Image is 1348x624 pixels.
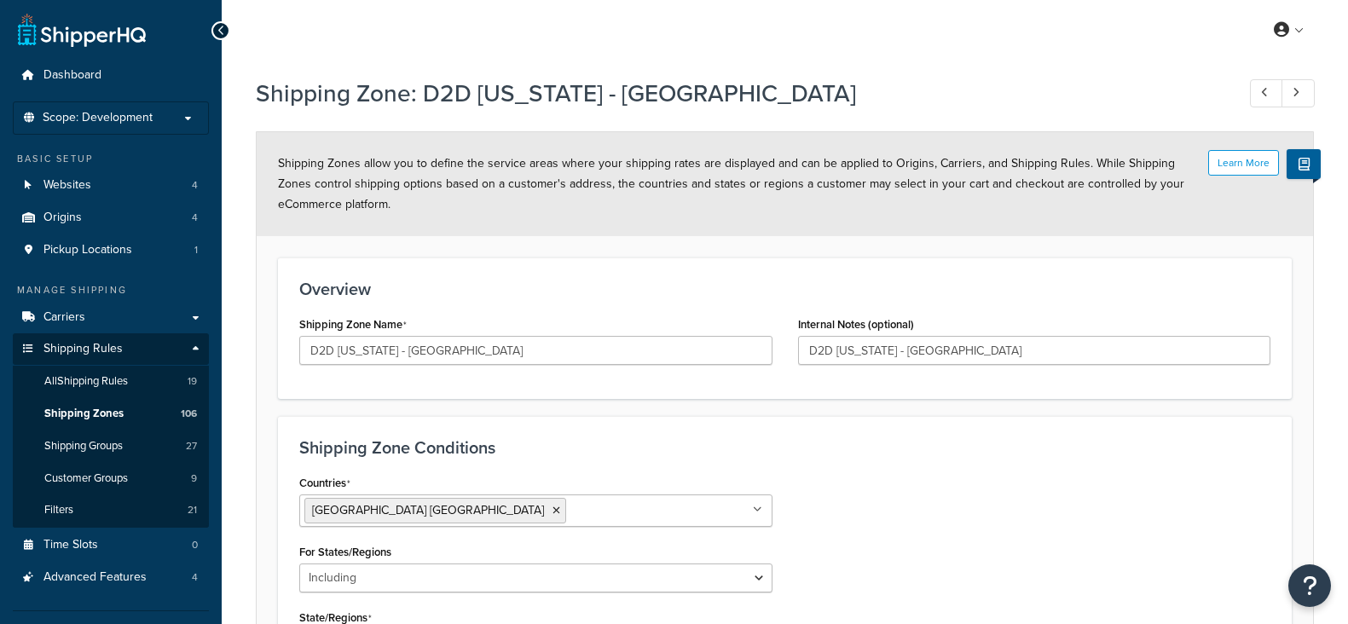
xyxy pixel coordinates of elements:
span: 0 [192,538,198,552]
a: Shipping Rules [13,333,209,365]
span: Advanced Features [43,570,147,585]
label: Internal Notes (optional) [798,318,914,331]
a: Shipping Zones106 [13,398,209,430]
span: Filters [44,503,73,517]
a: Previous Record [1250,79,1283,107]
a: Dashboard [13,60,209,91]
a: Customer Groups9 [13,463,209,494]
li: Time Slots [13,529,209,561]
li: Shipping Rules [13,333,209,528]
a: Websites4 [13,170,209,201]
li: Customer Groups [13,463,209,494]
span: Shipping Rules [43,342,123,356]
span: 4 [192,178,198,193]
a: Next Record [1281,79,1315,107]
span: 27 [186,439,197,454]
a: Time Slots0 [13,529,209,561]
li: Shipping Zones [13,398,209,430]
h1: Shipping Zone: D2D [US_STATE] - [GEOGRAPHIC_DATA] [256,77,1218,110]
div: Basic Setup [13,152,209,166]
h3: Overview [299,280,1270,298]
a: Advanced Features4 [13,562,209,593]
label: Shipping Zone Name [299,318,407,332]
button: Open Resource Center [1288,564,1331,607]
a: Pickup Locations1 [13,234,209,266]
span: 4 [192,570,198,585]
h3: Shipping Zone Conditions [299,438,1270,457]
span: Dashboard [43,68,101,83]
span: All Shipping Rules [44,374,128,389]
span: Customer Groups [44,471,128,486]
label: Countries [299,477,350,490]
li: Shipping Groups [13,430,209,462]
span: 106 [181,407,197,421]
span: Pickup Locations [43,243,132,257]
span: 1 [194,243,198,257]
li: Websites [13,170,209,201]
button: Show Help Docs [1287,149,1321,179]
a: Origins4 [13,202,209,234]
span: 9 [191,471,197,486]
li: Advanced Features [13,562,209,593]
a: Filters21 [13,494,209,526]
span: Carriers [43,310,85,325]
span: Scope: Development [43,111,153,125]
span: 19 [188,374,197,389]
span: Shipping Zones allow you to define the service areas where your shipping rates are displayed and ... [278,154,1184,213]
span: 21 [188,503,197,517]
div: Manage Shipping [13,283,209,298]
li: Pickup Locations [13,234,209,266]
span: Shipping Zones [44,407,124,421]
span: Time Slots [43,538,98,552]
label: For States/Regions [299,546,391,558]
span: Shipping Groups [44,439,123,454]
button: Learn More [1208,150,1279,176]
li: Origins [13,202,209,234]
span: Websites [43,178,91,193]
li: Filters [13,494,209,526]
span: 4 [192,211,198,225]
span: Origins [43,211,82,225]
a: AllShipping Rules19 [13,366,209,397]
span: [GEOGRAPHIC_DATA] [GEOGRAPHIC_DATA] [312,501,544,519]
a: Carriers [13,302,209,333]
a: Shipping Groups27 [13,430,209,462]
